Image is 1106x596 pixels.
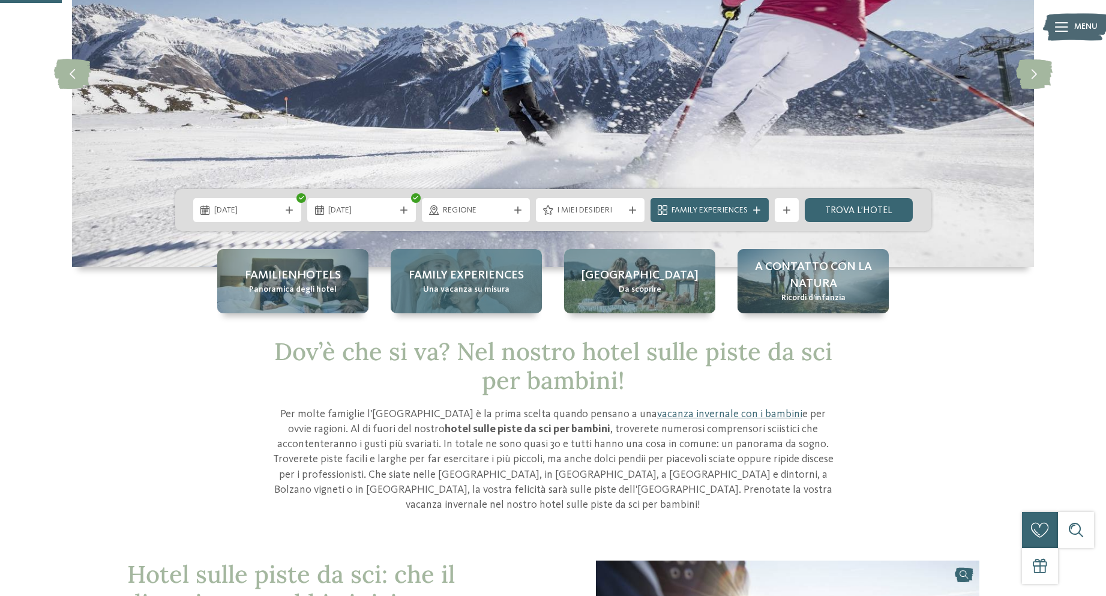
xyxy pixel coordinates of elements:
[443,205,509,217] span: Regione
[214,205,281,217] span: [DATE]
[249,284,337,296] span: Panoramica degli hotel
[657,409,802,420] a: vacanza invernale con i bambini
[274,336,832,396] span: Dov’è che si va? Nel nostro hotel sulle piste da sci per bambini!
[582,267,699,284] span: [GEOGRAPHIC_DATA]
[409,267,524,284] span: Family experiences
[391,249,542,313] a: Hotel sulle piste da sci per bambini: divertimento senza confini Family experiences Una vacanza s...
[268,407,838,513] p: Per molte famiglie l'[GEOGRAPHIC_DATA] è la prima scelta quando pensano a una e per ovvie ragioni...
[750,259,877,292] span: A contatto con la natura
[328,205,395,217] span: [DATE]
[672,205,748,217] span: Family Experiences
[619,284,661,296] span: Da scoprire
[557,205,624,217] span: I miei desideri
[423,284,509,296] span: Una vacanza su misura
[245,267,341,284] span: Familienhotels
[564,249,715,313] a: Hotel sulle piste da sci per bambini: divertimento senza confini [GEOGRAPHIC_DATA] Da scoprire
[217,249,368,313] a: Hotel sulle piste da sci per bambini: divertimento senza confini Familienhotels Panoramica degli ...
[805,198,913,222] a: trova l’hotel
[445,424,610,435] strong: hotel sulle piste da sci per bambini
[781,292,846,304] span: Ricordi d’infanzia
[738,249,889,313] a: Hotel sulle piste da sci per bambini: divertimento senza confini A contatto con la natura Ricordi...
